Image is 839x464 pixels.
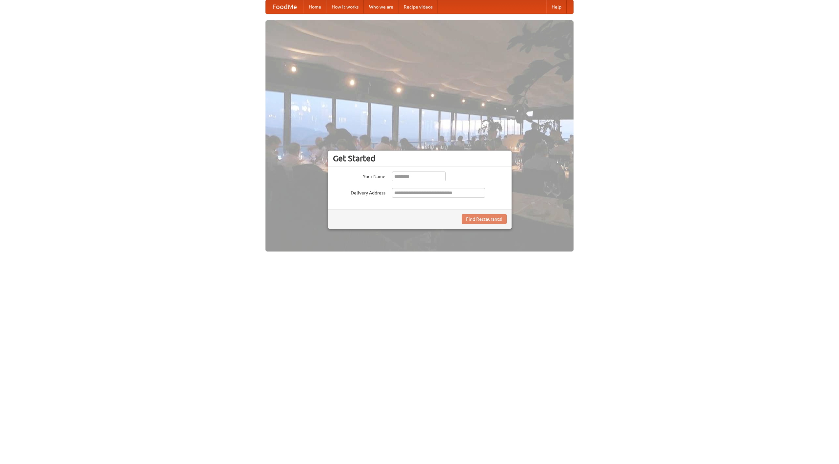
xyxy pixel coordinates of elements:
h3: Get Started [333,153,507,163]
a: How it works [326,0,364,13]
a: Who we are [364,0,399,13]
a: FoodMe [266,0,303,13]
label: Delivery Address [333,188,385,196]
button: Find Restaurants! [462,214,507,224]
a: Home [303,0,326,13]
label: Your Name [333,171,385,180]
a: Recipe videos [399,0,438,13]
a: Help [546,0,567,13]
